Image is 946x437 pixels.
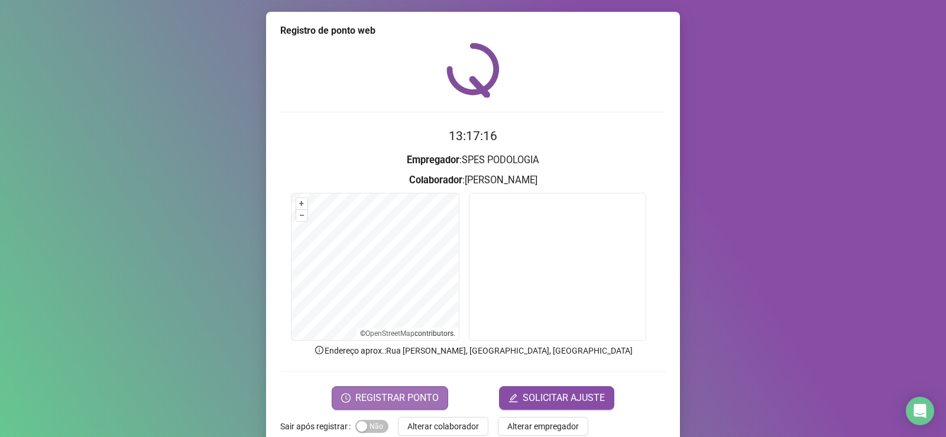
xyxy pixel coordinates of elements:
time: 13:17:16 [449,129,497,143]
li: © contributors. [360,329,455,338]
label: Sair após registrar [280,417,355,436]
a: OpenStreetMap [365,329,414,338]
span: info-circle [314,345,325,355]
h3: : [PERSON_NAME] [280,173,666,188]
button: REGISTRAR PONTO [332,386,448,410]
span: REGISTRAR PONTO [355,391,439,405]
img: QRPoint [446,43,500,98]
span: edit [508,393,518,403]
h3: : SPES PODOLOGIA [280,153,666,168]
button: + [296,198,307,209]
button: – [296,210,307,221]
span: Alterar empregador [507,420,579,433]
strong: Empregador [407,154,459,166]
button: editSOLICITAR AJUSTE [499,386,614,410]
button: Alterar empregador [498,417,588,436]
span: clock-circle [341,393,351,403]
span: SOLICITAR AJUSTE [523,391,605,405]
div: Registro de ponto web [280,24,666,38]
span: Alterar colaborador [407,420,479,433]
button: Alterar colaborador [398,417,488,436]
p: Endereço aprox. : Rua [PERSON_NAME], [GEOGRAPHIC_DATA], [GEOGRAPHIC_DATA] [280,344,666,357]
strong: Colaborador [409,174,462,186]
div: Open Intercom Messenger [906,397,934,425]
